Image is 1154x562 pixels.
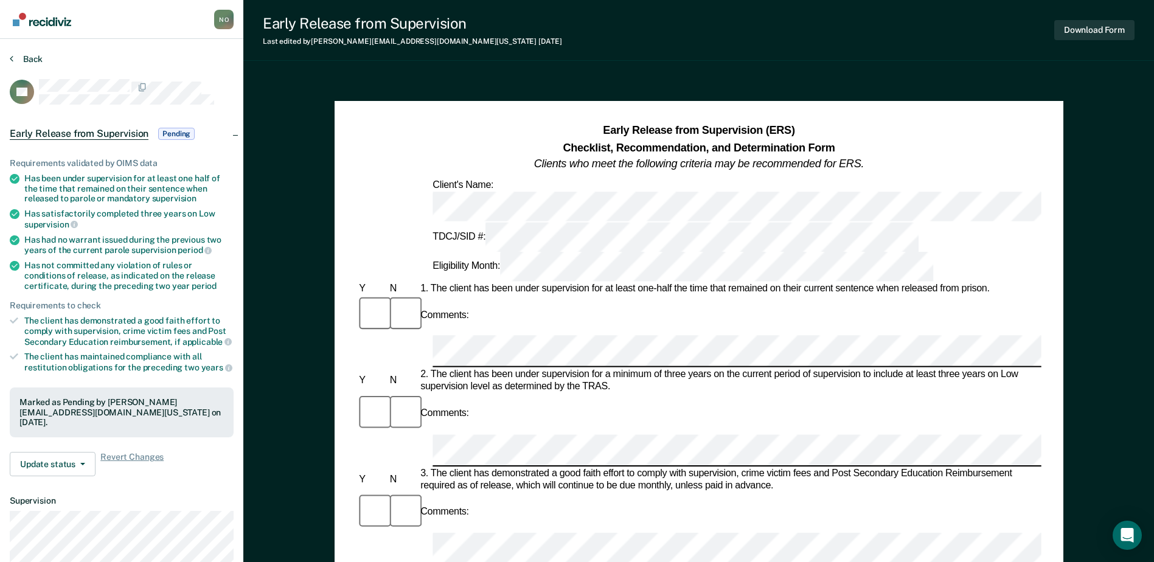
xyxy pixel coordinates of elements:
[24,235,234,255] div: Has had no warrant issued during the previous two years of the current parole supervision
[24,316,234,347] div: The client has demonstrated a good faith effort to comply with supervision, crime victim fees and...
[152,193,196,203] span: supervision
[19,397,224,428] div: Marked as Pending by [PERSON_NAME][EMAIL_ADDRESS][DOMAIN_NAME][US_STATE] on [DATE].
[263,15,561,32] div: Early Release from Supervision
[201,363,232,372] span: years
[387,283,417,295] div: N
[387,375,417,387] div: N
[430,252,936,282] div: Eligibility Month:
[1054,20,1135,40] button: Download Form
[10,452,96,476] button: Update status
[13,13,71,26] img: Recidiviz
[418,507,471,519] div: Comments:
[538,37,561,46] span: [DATE]
[387,474,417,486] div: N
[418,369,1041,394] div: 2. The client has been under supervision for a minimum of three years on the current period of su...
[100,452,164,476] span: Revert Changes
[24,352,234,372] div: The client has maintained compliance with all restitution obligations for the preceding two
[192,281,217,291] span: period
[263,37,561,46] div: Last edited by [PERSON_NAME][EMAIL_ADDRESS][DOMAIN_NAME][US_STATE]
[24,173,234,204] div: Has been under supervision for at least one half of the time that remained on their sentence when...
[158,128,195,140] span: Pending
[356,474,387,486] div: Y
[178,245,212,255] span: period
[534,158,864,170] em: Clients who meet the following criteria may be recommended for ERS.
[10,128,148,140] span: Early Release from Supervision
[356,283,387,295] div: Y
[603,125,794,137] strong: Early Release from Supervision (ERS)
[430,222,921,252] div: TDCJ/SID #:
[1113,521,1142,550] div: Open Intercom Messenger
[10,54,43,64] button: Back
[563,141,835,153] strong: Checklist, Recommendation, and Determination Form
[214,10,234,29] button: Profile dropdown button
[10,300,234,311] div: Requirements to check
[10,158,234,168] div: Requirements validated by OIMS data
[356,375,387,387] div: Y
[24,260,234,291] div: Has not committed any violation of rules or conditions of release, as indicated on the release ce...
[182,337,232,347] span: applicable
[214,10,234,29] div: N O
[418,468,1041,492] div: 3. The client has demonstrated a good faith effort to comply with supervision, crime victim fees ...
[418,408,471,420] div: Comments:
[418,309,471,321] div: Comments:
[418,283,1041,295] div: 1. The client has been under supervision for at least one-half the time that remained on their cu...
[24,209,234,229] div: Has satisfactorily completed three years on Low
[10,496,234,506] dt: Supervision
[24,220,78,229] span: supervision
